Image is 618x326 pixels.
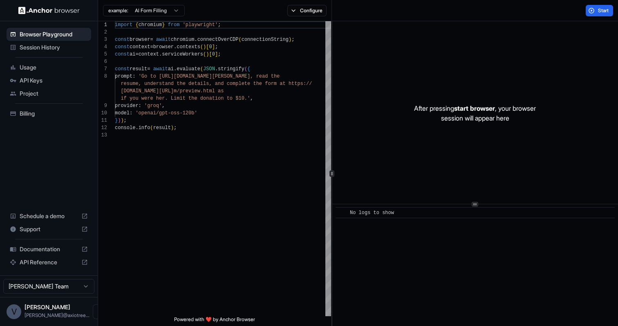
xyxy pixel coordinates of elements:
[206,51,209,57] span: )
[130,37,150,42] span: browser
[162,103,165,109] span: ,
[98,51,107,58] div: 5
[203,44,206,50] span: )
[200,44,203,50] span: (
[98,58,107,65] div: 6
[121,88,174,94] span: [DOMAIN_NAME][URL]
[153,125,171,131] span: result
[7,61,91,74] div: Usage
[174,44,177,50] span: .
[150,37,153,42] span: =
[115,110,130,116] span: model
[108,7,128,14] span: example:
[454,104,495,112] span: start browser
[115,74,132,79] span: prompt
[115,118,118,123] span: }
[7,210,91,223] div: Schedule a demo
[130,110,132,116] span: :
[139,103,141,109] span: :
[153,44,174,50] span: browser
[139,51,159,57] span: context
[218,51,221,57] span: ;
[20,63,88,71] span: Usage
[20,43,88,51] span: Session History
[25,312,90,318] span: vipin@axiotree.com
[209,51,212,57] span: [
[115,22,132,28] span: import
[147,66,150,72] span: =
[218,66,244,72] span: stringify
[98,43,107,51] div: 4
[350,210,394,216] span: No logs to show
[7,243,91,256] div: Documentation
[135,110,197,116] span: 'openai/gpt-oss-120b'
[98,36,107,43] div: 3
[20,76,88,85] span: API Keys
[18,7,80,14] img: Anchor Logo
[598,7,609,14] span: Start
[7,87,91,100] div: Project
[20,109,88,118] span: Billing
[20,89,88,98] span: Project
[98,132,107,139] div: 13
[218,22,221,28] span: ;
[7,74,91,87] div: API Keys
[287,5,327,16] button: Configure
[130,66,147,72] span: result
[98,117,107,124] div: 11
[203,66,215,72] span: JSON
[177,66,200,72] span: evaluate
[414,103,536,123] p: After pressing , your browser session will appear here
[135,125,138,131] span: .
[177,44,200,50] span: contexts
[206,44,209,50] span: [
[215,51,218,57] span: ]
[268,81,312,87] span: orm at https://
[135,22,138,28] span: {
[171,37,195,42] span: chromium
[239,37,242,42] span: (
[25,304,70,310] span: Vipin Tanna
[203,51,206,57] span: (
[121,81,268,87] span: resume, understand the details, and complete the f
[7,223,91,236] div: Support
[20,212,78,220] span: Schedule a demo
[20,258,78,266] span: API Reference
[340,209,344,217] span: ​
[586,5,613,16] button: Start
[212,51,215,57] span: 0
[168,66,174,72] span: ai
[197,37,239,42] span: connectOverCDP
[262,74,280,79] span: ad the
[150,125,153,131] span: (
[98,21,107,29] div: 1
[139,22,162,28] span: chromium
[20,245,78,253] span: Documentation
[171,125,174,131] span: )
[121,118,123,123] span: )
[7,41,91,54] div: Session History
[118,118,121,123] span: )
[150,44,153,50] span: =
[115,37,130,42] span: const
[209,44,212,50] span: 0
[215,44,218,50] span: ;
[194,37,197,42] span: .
[121,96,250,101] span: if you were her. Limit the donation to $10.'
[139,125,150,131] span: info
[7,256,91,269] div: API Reference
[98,65,107,73] div: 7
[174,316,255,326] span: Powered with ❤️ by Anchor Browser
[115,103,139,109] span: provider
[144,103,162,109] span: 'groq'
[7,304,21,319] div: V
[212,44,215,50] span: ]
[159,51,162,57] span: .
[291,37,294,42] span: ;
[124,118,127,123] span: ;
[98,102,107,109] div: 9
[98,124,107,132] div: 12
[200,66,203,72] span: (
[168,22,180,28] span: from
[215,66,218,72] span: .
